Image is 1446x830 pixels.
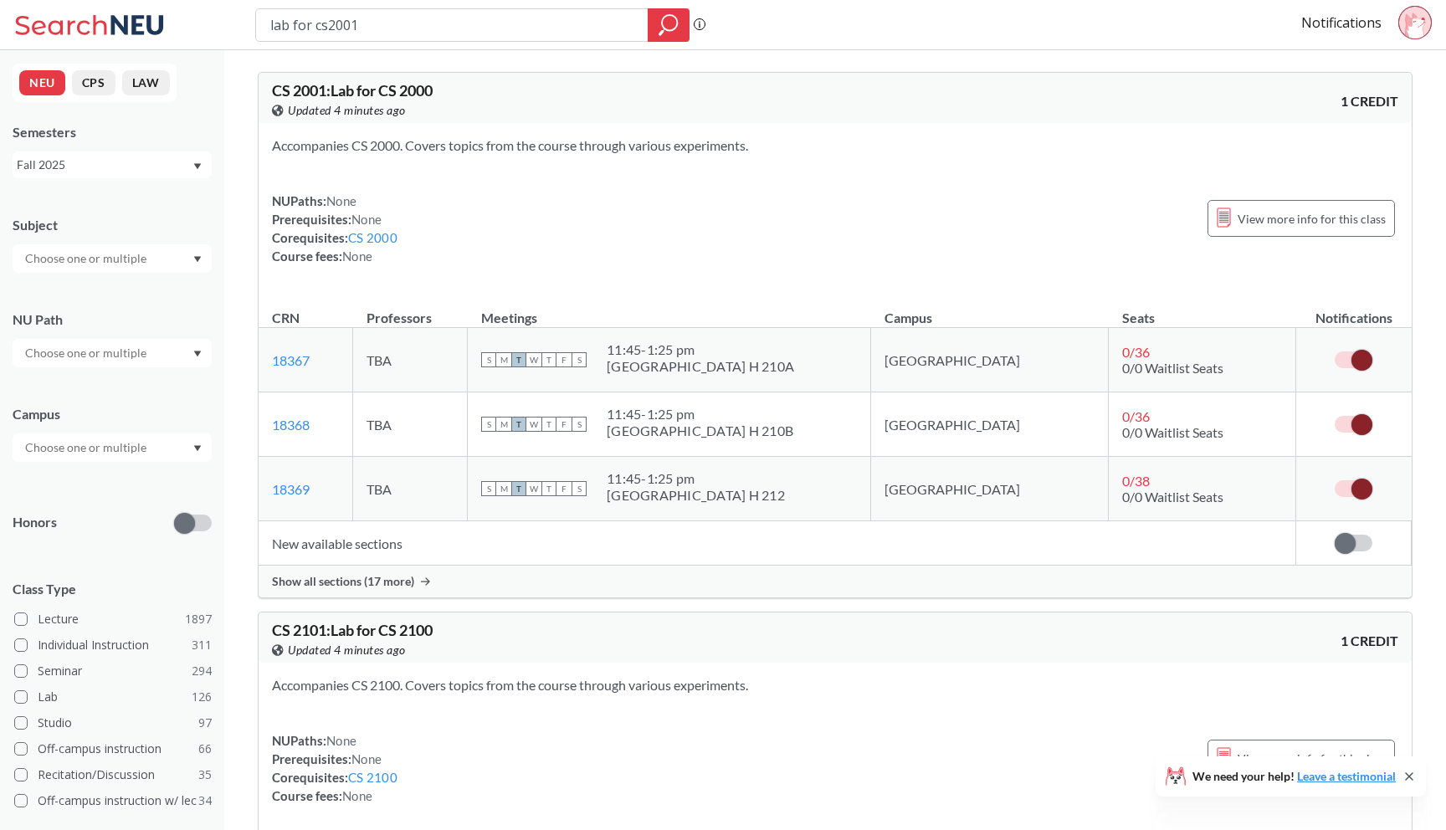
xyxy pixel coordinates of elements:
[1122,344,1150,360] span: 0 / 36
[1238,748,1386,769] span: View more info for this class
[13,513,57,532] p: Honors
[541,417,556,432] span: T
[1238,208,1386,229] span: View more info for this class
[541,481,556,496] span: T
[198,766,212,784] span: 35
[526,481,541,496] span: W
[607,358,794,375] div: [GEOGRAPHIC_DATA] H 210A
[269,11,636,39] input: Class, professor, course number, "phrase"
[13,433,212,462] div: Dropdown arrow
[1296,292,1412,328] th: Notifications
[871,457,1109,521] td: [GEOGRAPHIC_DATA]
[607,423,793,439] div: [GEOGRAPHIC_DATA] H 210B
[607,470,785,487] div: 11:45 - 1:25 pm
[556,481,572,496] span: F
[1122,408,1150,424] span: 0 / 36
[14,712,212,734] label: Studio
[526,352,541,367] span: W
[193,351,202,357] svg: Dropdown arrow
[648,8,690,42] div: magnifying glass
[14,608,212,630] label: Lecture
[342,788,372,803] span: None
[326,193,356,208] span: None
[272,417,310,433] a: 18368
[468,292,871,328] th: Meetings
[348,230,397,245] a: CS 2000
[496,352,511,367] span: M
[496,481,511,496] span: M
[353,328,468,392] td: TBA
[526,417,541,432] span: W
[1297,769,1396,783] a: Leave a testimonial
[13,580,212,598] span: Class Type
[13,216,212,234] div: Subject
[17,343,157,363] input: Choose one or multiple
[13,405,212,423] div: Campus
[17,438,157,458] input: Choose one or multiple
[14,764,212,786] label: Recitation/Discussion
[353,457,468,521] td: TBA
[481,481,496,496] span: S
[198,792,212,810] span: 34
[607,341,794,358] div: 11:45 - 1:25 pm
[1341,92,1398,110] span: 1 CREDIT
[72,70,115,95] button: CPS
[272,81,433,100] span: CS 2001 : Lab for CS 2000
[13,310,212,329] div: NU Path
[511,481,526,496] span: T
[19,70,65,95] button: NEU
[259,566,1412,597] div: Show all sections (17 more)
[272,309,300,327] div: CRN
[14,738,212,760] label: Off-campus instruction
[272,352,310,368] a: 18367
[556,417,572,432] span: F
[353,292,468,328] th: Professors
[1301,13,1382,32] a: Notifications
[572,481,587,496] span: S
[496,417,511,432] span: M
[192,636,212,654] span: 311
[272,136,1398,155] section: Accompanies CS 2000. Covers topics from the course through various experiments.
[871,292,1109,328] th: Campus
[511,352,526,367] span: T
[192,662,212,680] span: 294
[481,352,496,367] span: S
[13,151,212,178] div: Fall 2025Dropdown arrow
[351,751,382,766] span: None
[1192,771,1396,782] span: We need your help!
[1341,632,1398,650] span: 1 CREDIT
[193,445,202,452] svg: Dropdown arrow
[572,417,587,432] span: S
[572,352,587,367] span: S
[193,256,202,263] svg: Dropdown arrow
[659,13,679,37] svg: magnifying glass
[348,770,397,785] a: CS 2100
[326,733,356,748] span: None
[272,731,397,805] div: NUPaths: Prerequisites: Corequisites: Course fees:
[122,70,170,95] button: LAW
[14,634,212,656] label: Individual Instruction
[1109,292,1296,328] th: Seats
[871,328,1109,392] td: [GEOGRAPHIC_DATA]
[871,392,1109,457] td: [GEOGRAPHIC_DATA]
[14,660,212,682] label: Seminar
[13,123,212,141] div: Semesters
[1122,360,1223,376] span: 0/0 Waitlist Seats
[14,686,212,708] label: Lab
[272,574,414,589] span: Show all sections (17 more)
[607,406,793,423] div: 11:45 - 1:25 pm
[192,688,212,706] span: 126
[14,790,212,812] label: Off-campus instruction w/ lec
[17,156,192,174] div: Fall 2025
[288,101,406,120] span: Updated 4 minutes ago
[185,610,212,628] span: 1897
[272,676,1398,694] section: Accompanies CS 2100. Covers topics from the course through various experiments.
[353,392,468,457] td: TBA
[351,212,382,227] span: None
[1122,489,1223,505] span: 0/0 Waitlist Seats
[198,740,212,758] span: 66
[272,621,433,639] span: CS 2101 : Lab for CS 2100
[1122,473,1150,489] span: 0 / 38
[259,521,1296,566] td: New available sections
[1122,424,1223,440] span: 0/0 Waitlist Seats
